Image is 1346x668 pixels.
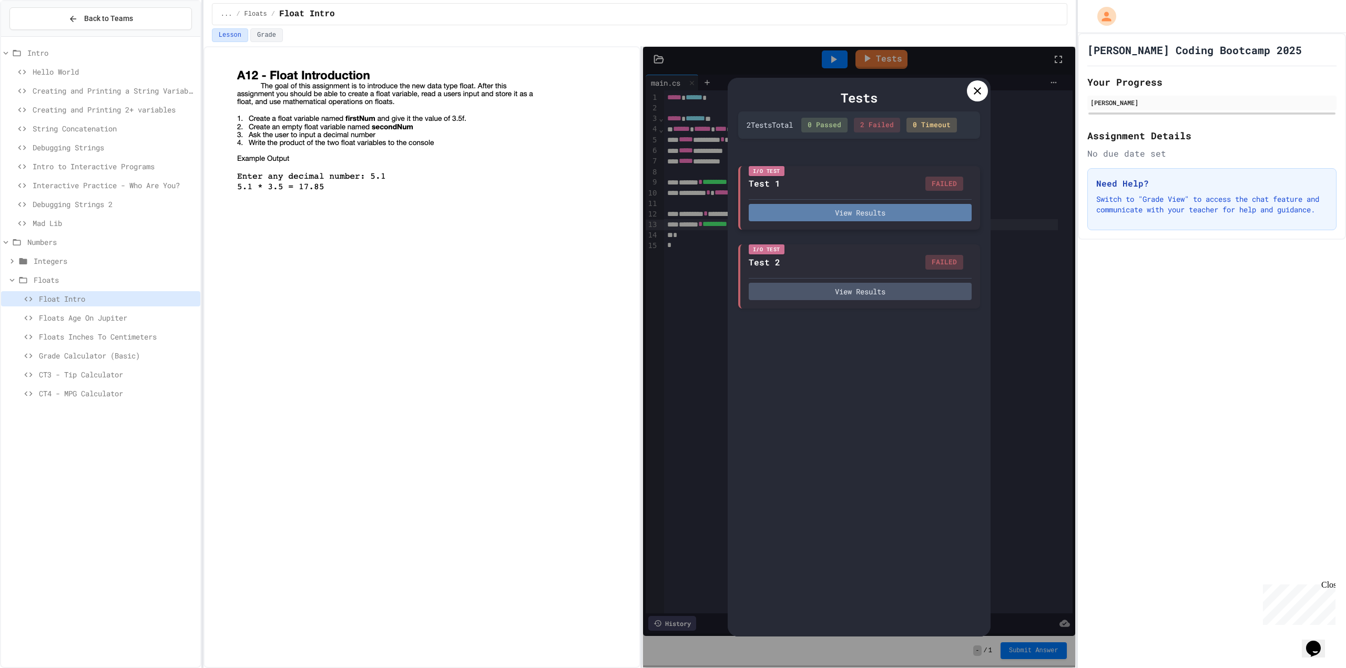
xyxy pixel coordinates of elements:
div: 2 Test s Total [747,119,793,130]
span: Floats [244,10,267,18]
span: CT4 - MPG Calculator [39,388,196,399]
div: FAILED [925,177,963,191]
span: Debugging Strings 2 [33,199,196,210]
span: String Concatenation [33,123,196,134]
span: Hello World [33,66,196,77]
span: Grade Calculator (Basic) [39,350,196,361]
div: I/O Test [749,166,784,176]
span: / [271,10,275,18]
span: Numbers [27,237,196,248]
div: My Account [1086,4,1119,28]
span: Integers [34,255,196,266]
div: 0 Passed [801,118,848,132]
h2: Your Progress [1087,75,1337,89]
span: Debugging Strings [33,142,196,153]
iframe: chat widget [1259,580,1335,625]
button: Grade [250,28,283,42]
span: Floats Age On Jupiter [39,312,196,323]
span: Float Intro [279,8,335,20]
span: Floats Inches To Centimeters [39,331,196,342]
button: Back to Teams [9,7,192,30]
p: Switch to "Grade View" to access the chat feature and communicate with your teacher for help and ... [1096,194,1328,215]
iframe: chat widget [1302,626,1335,657]
span: Float Intro [39,293,196,304]
span: Intro [27,47,196,58]
span: Intro to Interactive Programs [33,161,196,172]
span: Creating and Printing 2+ variables [33,104,196,115]
span: CT3 - Tip Calculator [39,369,196,380]
h3: Need Help? [1096,177,1328,190]
button: View Results [749,204,972,221]
span: Back to Teams [84,13,133,24]
button: View Results [749,283,972,300]
button: Lesson [212,28,248,42]
div: [PERSON_NAME] [1090,98,1333,107]
div: Chat with us now!Close [4,4,73,67]
h1: [PERSON_NAME] Coding Bootcamp 2025 [1087,43,1302,57]
div: 0 Timeout [906,118,957,132]
span: Mad Lib [33,218,196,229]
h2: Assignment Details [1087,128,1337,143]
div: FAILED [925,255,963,270]
span: Creating and Printing a String Variable [33,85,196,96]
div: No due date set [1087,147,1337,160]
div: Test 2 [749,256,780,269]
div: 2 Failed [854,118,900,132]
div: I/O Test [749,244,784,254]
span: Interactive Practice - Who Are You? [33,180,196,191]
span: Floats [34,274,196,285]
div: Test 1 [749,177,780,190]
span: / [236,10,240,18]
div: Tests [738,88,980,107]
span: ... [221,10,232,18]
